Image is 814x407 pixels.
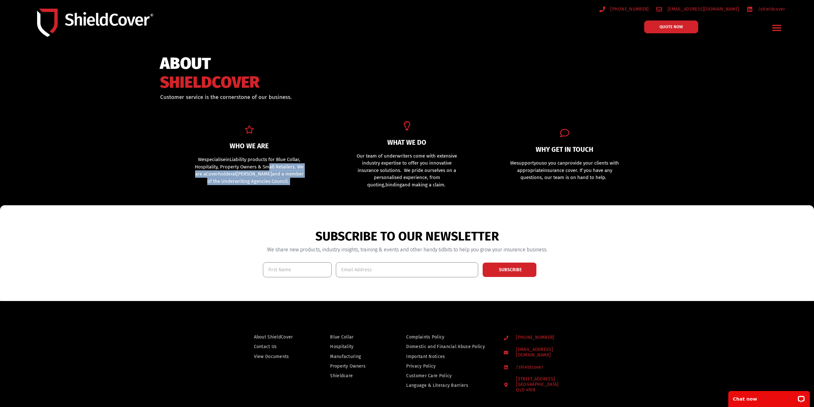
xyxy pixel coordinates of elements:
[504,347,582,358] a: [EMAIL_ADDRESS][DOMAIN_NAME]
[406,381,468,389] span: Language & Literacy Barriers
[510,160,517,166] span: We
[263,262,332,277] input: First Name
[406,333,491,341] a: Complaints Policy
[514,347,582,358] span: [EMAIL_ADDRESS][DOMAIN_NAME]
[514,365,543,370] span: /shieldcover
[230,157,232,162] span: L
[504,365,582,370] a: /shieldcover
[194,143,304,150] h2: WHO WE ARE
[406,353,491,361] a: Important Notices
[516,382,558,393] div: [GEOGRAPHIC_DATA]
[482,262,537,277] button: SUBSCRIBE
[336,262,478,277] input: Email Address
[406,362,491,370] a: Privacy Policy
[254,353,303,361] a: View Documents
[517,160,534,166] span: support
[534,160,542,166] span: you
[204,157,225,162] span: specialise
[254,333,303,341] a: About ShieldCover
[406,372,452,380] span: Customer Care Policy
[367,167,456,188] span: . We pride ourselves on a personalised experience, from quoting,
[516,387,558,393] div: QLD 4108
[160,94,292,101] span: Customer service is the cornerstone of our business.
[352,139,462,146] h2: WHAT WE DO
[357,153,457,173] span: Our team of underwriters come with extensive industry expertise to offer you innovative insurance...
[514,377,558,393] span: [STREET_ADDRESS]
[225,157,230,162] span: in
[330,333,353,341] span: Blue Collar
[517,160,619,173] span: provide your clients with appropriate
[504,335,582,340] a: [PHONE_NUMBER]
[330,362,379,370] a: Property Owners
[330,343,353,351] span: Hospitality
[406,381,491,389] a: Language & Literacy Barriers
[207,171,304,184] span: and a member of the Underwriting Agencies Council.
[37,9,153,37] img: Shield-Cover-Underwriting-Australia-logo-full
[406,343,491,351] a: Domestic and Financial Abuse Policy
[660,25,683,29] span: QUOTE NOW
[198,157,204,162] span: We
[520,167,612,181] span: insurance cover. If you have any questions, our team is on hand to help.
[599,5,649,13] a: [PHONE_NUMBER]
[330,362,366,370] span: Property Owners
[609,5,649,13] span: [PHONE_NUMBER]
[160,57,259,70] span: ABOUT
[402,182,446,188] span: and making a claim.
[263,247,551,252] h3: We share new products, industry insights, training & events and other handy tidbits to help you g...
[406,362,436,370] span: Privacy Policy
[756,5,785,13] span: /shieldcover
[254,333,293,341] span: About ShieldCover
[406,333,444,341] span: Complaints Policy
[769,20,784,35] div: Menu Toggle
[406,353,445,361] span: Important Notices
[263,229,551,244] h2: SUBSCRIBE TO OUR NEWSLETTER
[330,343,379,351] a: Hospitality
[254,343,277,351] span: Contact Us
[499,268,522,272] span: SUBSCRIBE
[254,353,289,361] span: View Documents
[542,160,565,166] span: so you can
[724,387,814,407] iframe: LiveChat chat widget
[232,171,236,177] span: at
[330,353,361,361] span: Manufacturing
[510,146,620,153] h2: WHY GET IN TOUCH
[656,5,739,13] a: [EMAIL_ADDRESS][DOMAIN_NAME]
[254,343,303,351] a: Contact Us
[330,372,379,380] a: Shieldcare
[195,157,300,170] span: iability products for Blue Collar, Hospitality, Property Owners & Small Retailers.
[385,182,402,188] span: binding
[644,20,698,33] a: QUOTE NOW
[330,372,353,380] span: Shieldcare
[666,5,739,13] span: [EMAIL_ADDRESS][DOMAIN_NAME]
[514,335,554,340] span: [PHONE_NUMBER]
[206,171,232,177] span: Coverholder
[330,353,379,361] a: Manufacturing
[406,372,491,380] a: Customer Care Policy
[747,5,785,13] a: /shieldcover
[236,171,272,177] span: [PERSON_NAME]
[406,343,485,351] span: Domestic and Financial Abuse Policy
[330,333,379,341] a: Blue Collar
